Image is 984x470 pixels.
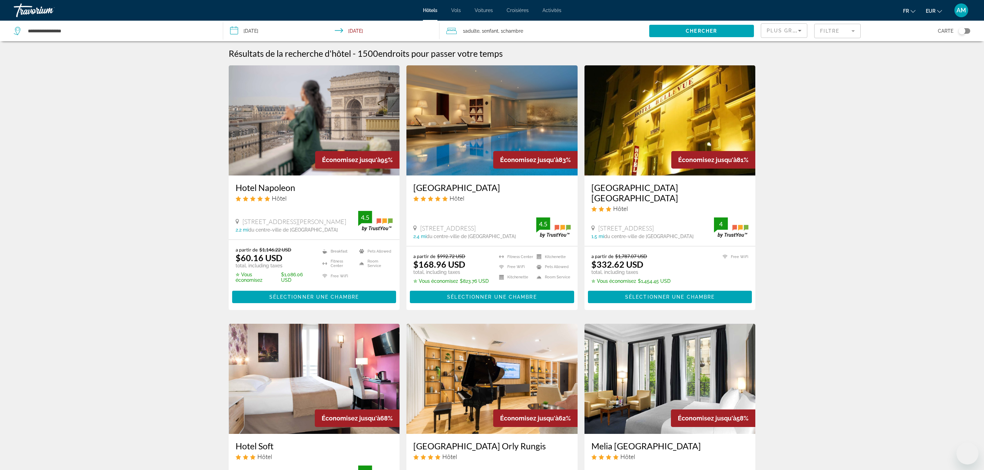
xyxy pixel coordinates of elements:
a: Croisières [507,8,529,13]
p: total, including taxes [591,269,671,275]
button: Chercher [649,25,754,37]
div: 95% [315,151,400,169]
span: Économisez jusqu'à [322,415,380,422]
span: Économisez jusqu'à [500,415,559,422]
a: Activités [542,8,561,13]
mat-select: Sort by [767,26,801,35]
button: Sélectionner une chambre [232,291,396,303]
span: Hôtel [613,205,628,212]
li: Kitchenette [533,253,571,260]
div: 4.5 [358,213,372,222]
span: 1 [463,26,479,36]
a: Hôtels [423,8,437,13]
h3: Melia [GEOGRAPHIC_DATA] [591,441,749,451]
p: total, including taxes [413,269,489,275]
li: Free WiFi [496,264,533,270]
li: Fitness Center [319,259,356,268]
a: Hotel Napoleon [236,182,393,193]
button: Sélectionner une chambre [410,291,574,303]
span: [STREET_ADDRESS][PERSON_NAME] [242,218,346,225]
div: 4 star Hotel [591,453,749,460]
span: Hôtel [272,194,287,202]
div: 68% [315,409,400,427]
span: a partir de [591,253,613,259]
span: fr [903,8,909,14]
li: Free WiFi [719,253,748,260]
div: 4 [714,220,728,228]
ins: $60.16 USD [236,253,282,263]
div: 62% [493,409,578,427]
span: Chambre [503,28,523,34]
span: Adulte [465,28,479,34]
span: Hôtel [620,453,635,460]
span: Hôtel [257,453,272,460]
del: $1,787.07 USD [615,253,647,259]
span: Hôtel [449,194,464,202]
a: Hotel Soft [236,441,393,451]
span: Économisez jusqu'à [322,156,381,163]
p: $823.76 USD [413,278,489,284]
button: Sélectionner une chambre [588,291,752,303]
a: [GEOGRAPHIC_DATA] [GEOGRAPHIC_DATA] [591,182,749,203]
img: Hotel image [406,65,578,175]
h2: 1500 [358,48,503,58]
span: du centre-ville de [GEOGRAPHIC_DATA] [604,234,694,239]
a: Hotel image [229,324,400,434]
span: , 1 [479,26,498,36]
span: Économisez jusqu'à [678,156,737,163]
h1: Résultats de la recherche d'hôtel [229,48,351,58]
div: 5 star Hotel [413,194,571,202]
a: Travorium [14,1,83,19]
span: Carte [938,26,953,36]
span: du centre-ville de [GEOGRAPHIC_DATA] [248,227,338,233]
a: Sélectionner une chambre [232,292,396,300]
iframe: Bouton de lancement de la fenêtre de messagerie [956,442,978,464]
span: ✮ Vous économisez [413,278,458,284]
img: Hotel image [584,65,756,175]
a: [GEOGRAPHIC_DATA] Orly Rungis [413,441,571,451]
del: $992.72 USD [437,253,465,259]
p: total, including taxes [236,263,314,268]
span: ✮ Vous économisez [591,278,636,284]
li: Pets Allowed [533,264,571,270]
a: Hotel image [406,324,578,434]
p: $1,086.06 USD [236,272,314,283]
img: trustyou-badge.svg [536,217,571,238]
div: 4 star Hotel [413,453,571,460]
div: 4.5 [536,220,550,228]
span: - [353,48,356,58]
img: Hotel image [584,324,756,434]
button: User Menu [952,3,970,18]
div: 81% [671,151,755,169]
div: 3 star Hotel [591,205,749,212]
li: Room Service [356,259,393,268]
li: Pets Allowed [356,247,393,256]
span: Sélectionner une chambre [269,294,359,300]
span: Hôtel [442,453,457,460]
span: a partir de [236,247,258,253]
span: Chercher [686,28,717,34]
button: Filter [814,23,861,39]
span: du centre-ville de [GEOGRAPHIC_DATA] [426,234,516,239]
button: Toggle map [953,28,970,34]
span: AM [956,7,966,14]
button: Travelers: 1 adult, 1 child [439,21,649,41]
a: Voitures [475,8,493,13]
img: Hotel image [229,65,400,175]
del: $1,146.22 USD [259,247,291,253]
div: 58% [671,409,755,427]
span: Enfant [484,28,498,34]
span: Sélectionner une chambre [625,294,715,300]
a: Vols [451,8,461,13]
button: Check-in date: Nov 28, 2025 Check-out date: Nov 30, 2025 [223,21,439,41]
button: Change language [903,6,915,16]
span: [STREET_ADDRESS] [420,224,476,232]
